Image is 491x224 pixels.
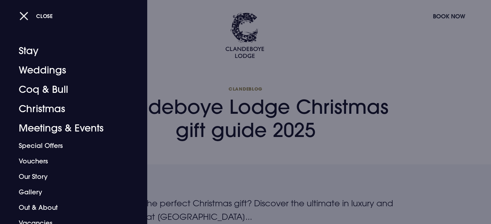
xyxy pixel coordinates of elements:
span: Close [36,13,53,19]
a: Special Offers [19,138,121,153]
button: Close [19,9,53,23]
a: Our Story [19,169,121,184]
a: Vouchers [19,153,121,169]
a: Weddings [19,61,121,80]
a: Out & About [19,200,121,215]
a: Coq & Bull [19,80,121,99]
a: Gallery [19,184,121,200]
a: Christmas [19,99,121,119]
a: Stay [19,41,121,61]
a: Meetings & Events [19,119,121,138]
